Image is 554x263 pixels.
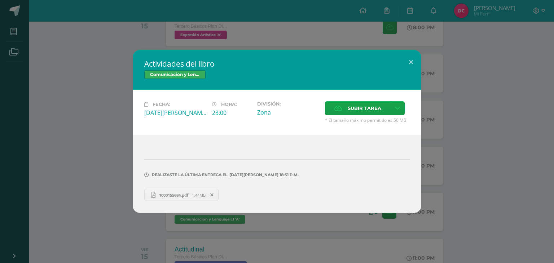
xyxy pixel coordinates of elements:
[144,70,206,79] span: Comunicación y Lenguaje L1
[348,102,381,115] span: Subir tarea
[155,192,192,198] span: 1000155684.pdf
[257,101,319,107] label: División:
[401,50,421,75] button: Close (Esc)
[144,189,219,201] a: 1000155684.pdf 1.44MB
[325,117,410,123] span: * El tamaño máximo permitido es 50 MB
[144,59,410,69] h2: Actividades del libro
[153,102,170,107] span: Fecha:
[221,102,237,107] span: Hora:
[144,109,206,117] div: [DATE][PERSON_NAME]
[206,191,218,199] span: Remover entrega
[152,172,228,177] span: Realizaste la última entrega el
[212,109,251,117] div: 23:00
[192,192,206,198] span: 1.44MB
[257,108,319,116] div: Zona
